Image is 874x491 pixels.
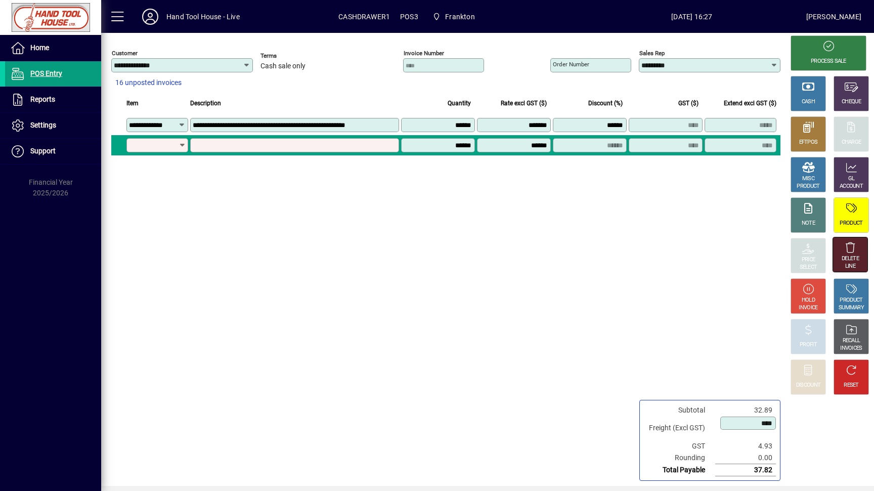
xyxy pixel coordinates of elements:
div: Hand Tool House - Live [166,9,240,25]
div: CHARGE [842,139,861,146]
div: CASH [802,98,815,106]
div: INVOICES [840,345,862,352]
div: [PERSON_NAME] [806,9,861,25]
span: Support [30,147,56,155]
span: Settings [30,121,56,129]
span: Terms [260,53,321,59]
span: Reports [30,95,55,103]
td: Freight (Excl GST) [644,416,715,440]
span: Frankton [445,9,474,25]
td: 32.89 [715,404,776,416]
span: Frankton [428,8,479,26]
div: PRODUCT [840,297,862,304]
span: Rate excl GST ($) [501,98,547,109]
span: Cash sale only [260,62,305,70]
td: Rounding [644,452,715,464]
div: PROCESS SALE [811,58,846,65]
div: INVOICE [799,304,817,312]
span: GST ($) [678,98,698,109]
span: POS3 [400,9,418,25]
div: RESET [844,382,859,389]
button: Profile [134,8,166,26]
div: HOLD [802,297,815,304]
div: MISC [802,175,814,183]
div: LINE [845,263,855,270]
td: 4.93 [715,440,776,452]
a: Support [5,139,101,164]
span: 16 unposted invoices [115,77,182,88]
div: ACCOUNT [840,183,863,190]
td: Total Payable [644,464,715,476]
div: GL [848,175,855,183]
div: RECALL [843,337,860,345]
mat-label: Customer [112,50,138,57]
span: POS Entry [30,69,62,77]
button: 16 unposted invoices [111,74,186,92]
span: Extend excl GST ($) [724,98,776,109]
div: SELECT [800,264,817,271]
div: SUMMARY [839,304,864,312]
div: PRODUCT [840,220,862,227]
span: CASHDRAWER1 [338,9,390,25]
span: Discount (%) [588,98,623,109]
td: GST [644,440,715,452]
div: PROFIT [800,341,817,349]
span: [DATE] 16:27 [578,9,806,25]
a: Home [5,35,101,61]
div: EFTPOS [799,139,818,146]
div: DISCOUNT [796,382,820,389]
span: Home [30,44,49,52]
div: DELETE [842,255,859,263]
div: PRICE [802,256,815,264]
mat-label: Order number [553,61,589,68]
a: Reports [5,87,101,112]
span: Description [190,98,221,109]
a: Settings [5,113,101,138]
div: CHEQUE [842,98,861,106]
div: PRODUCT [797,183,819,190]
span: Quantity [448,98,471,109]
span: Item [126,98,139,109]
div: NOTE [802,220,815,227]
mat-label: Invoice number [404,50,444,57]
td: Subtotal [644,404,715,416]
mat-label: Sales rep [639,50,665,57]
td: 0.00 [715,452,776,464]
td: 37.82 [715,464,776,476]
